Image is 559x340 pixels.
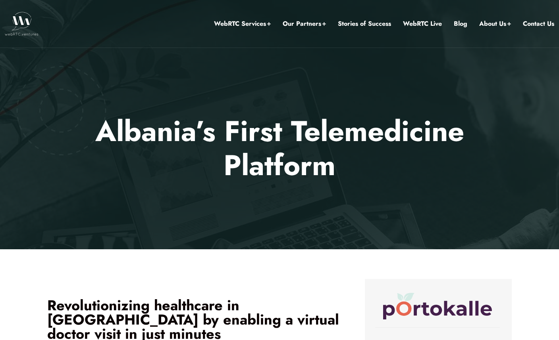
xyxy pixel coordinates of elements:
a: About Us [479,19,511,29]
p: Albania’s First Telemedicine Platform [47,114,512,183]
a: Our Partners [283,19,326,29]
a: WebRTC Services [214,19,271,29]
a: Stories of Success [338,19,391,29]
a: WebRTC Live [403,19,442,29]
a: Contact Us [523,19,554,29]
img: WebRTC.ventures [5,12,39,36]
a: Blog [454,19,467,29]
